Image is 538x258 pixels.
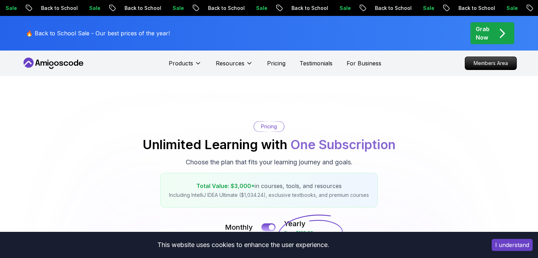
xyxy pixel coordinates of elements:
p: Sale [83,5,106,12]
p: Back to School [35,5,83,12]
p: Products [169,59,193,68]
p: Choose the plan that fits your learning journey and goals. [186,157,353,167]
p: Including IntelliJ IDEA Ultimate ($1,034.24), exclusive textbooks, and premium courses [169,192,369,199]
div: This website uses cookies to enhance the user experience. [5,237,481,253]
p: Pricing [261,123,277,130]
p: Back to School [369,5,417,12]
p: Back to School [202,5,250,12]
p: Sale [167,5,190,12]
a: For Business [347,59,381,68]
p: in courses, tools, and resources [169,182,369,190]
button: Products [169,59,202,73]
p: Grab Now [476,25,490,42]
p: Sale [417,5,440,12]
p: 🔥 Back to School Sale - Our best prices of the year! [26,29,170,37]
p: Back to School [119,5,167,12]
p: Resources [216,59,244,68]
p: Back to School [453,5,501,12]
p: Monthly [225,222,253,232]
a: Pricing [267,59,285,68]
a: Testimonials [300,59,332,68]
a: Members Area [465,57,517,70]
p: Sale [250,5,273,12]
p: Back to School [286,5,334,12]
button: Accept cookies [492,239,533,251]
p: Sale [501,5,523,12]
span: Total Value: $3,000+ [196,182,255,189]
p: Sale [334,5,357,12]
h2: Unlimited Learning with [143,137,395,152]
button: Resources [216,59,253,73]
span: One Subscription [290,137,395,152]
